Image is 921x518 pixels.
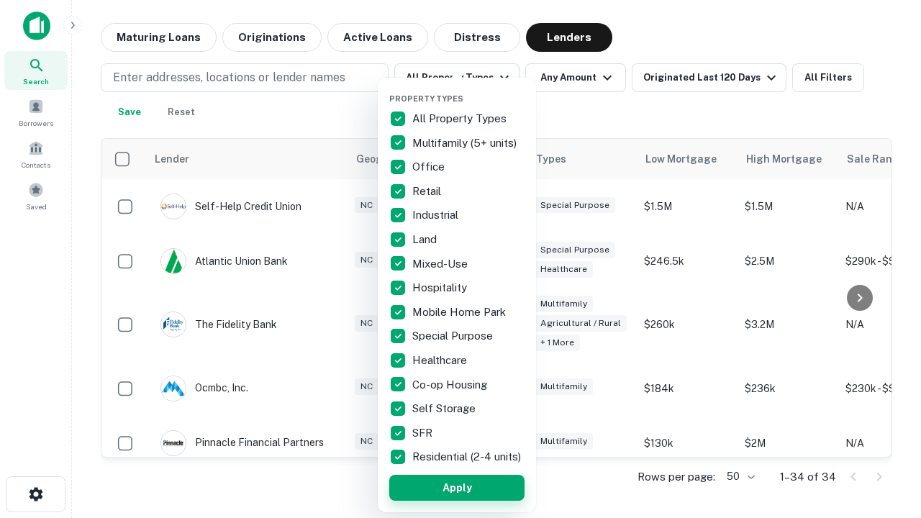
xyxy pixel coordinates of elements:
p: Mobile Home Park [412,304,509,321]
p: Retail [412,183,444,200]
button: Apply [389,475,525,501]
p: Special Purpose [412,327,496,345]
p: All Property Types [412,110,509,127]
p: SFR [412,424,435,442]
p: Co-op Housing [412,376,490,394]
p: Land [412,231,440,248]
p: Hospitality [412,279,470,296]
p: Self Storage [412,400,478,417]
span: Property Types [389,94,463,103]
iframe: Chat Widget [849,403,921,472]
p: Multifamily (5+ units) [412,135,520,152]
p: Industrial [412,206,461,224]
p: Office [412,158,448,176]
p: Residential (2-4 units) [412,448,524,465]
p: Mixed-Use [412,255,471,273]
p: Healthcare [412,352,470,369]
